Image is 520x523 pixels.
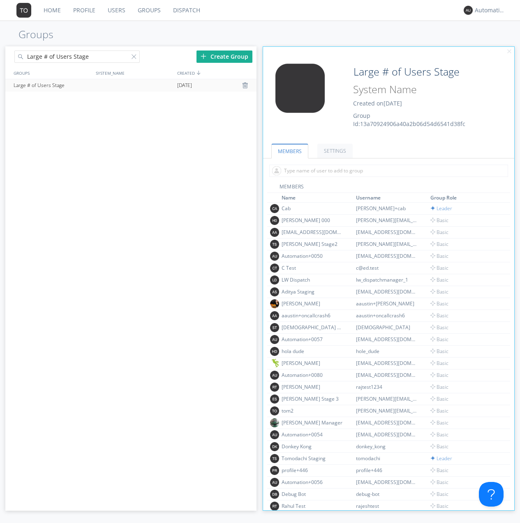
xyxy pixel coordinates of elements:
span: [DATE] [177,79,192,92]
div: Automation+0080 [282,372,343,378]
img: 373638.png [270,287,279,296]
span: Basic [430,300,448,307]
div: SYSTEM_NAME [94,67,176,79]
div: [PERSON_NAME] 000 [282,217,343,224]
div: [DEMOGRAPHIC_DATA] Test [282,324,343,331]
div: hole_dude [356,348,418,355]
img: 373638.png [270,275,279,284]
div: [PERSON_NAME] [282,383,343,390]
div: [DEMOGRAPHIC_DATA] [356,324,418,331]
div: Automation+0004 [475,6,506,14]
div: [PERSON_NAME][EMAIL_ADDRESS][DOMAIN_NAME] [356,395,418,402]
img: 373638.png [270,371,279,380]
div: CREATED [175,67,257,79]
div: [EMAIL_ADDRESS][DOMAIN_NAME] [356,252,418,259]
div: [EMAIL_ADDRESS][DOMAIN_NAME] [282,229,343,236]
div: [PERSON_NAME] [282,360,343,367]
span: Basic [430,360,448,367]
div: Automation+0054 [282,431,343,438]
img: plus.svg [201,53,206,59]
div: Create Group [196,50,252,63]
div: hola dude [282,348,343,355]
img: 373638.png [270,335,279,344]
iframe: Toggle Customer Support [479,482,504,507]
div: [EMAIL_ADDRESS][DOMAIN_NAME] [356,479,418,486]
img: 373638.png [270,490,279,499]
span: Basic [430,395,448,402]
span: Basic [430,479,448,486]
div: LW Dispatch [282,276,343,283]
div: donkey_kong [356,443,418,450]
div: aaustin+[PERSON_NAME] [356,300,418,307]
span: Basic [430,372,448,378]
span: Basic [430,491,448,498]
div: MEMBERS [267,183,510,193]
div: C Test [282,264,343,271]
span: Basic [430,431,448,438]
div: debug-bot [356,491,418,498]
div: [EMAIL_ADDRESS][DOMAIN_NAME] [356,360,418,367]
img: 373638.png [270,323,279,332]
img: a3b7bcca2bcb45b99072d328b7ccb61c [270,299,279,308]
img: cada21abab2f45a8aadceff203fa3660 [270,359,279,368]
div: tomodachi [356,455,418,462]
div: aaustin+oncallcrash6 [282,312,343,319]
span: Basic [430,312,448,319]
div: [PERSON_NAME][EMAIL_ADDRESS][DOMAIN_NAME] [356,217,418,224]
div: c@ed.test [356,264,418,271]
input: Search groups [14,50,140,63]
input: Group Name [350,64,483,80]
div: Aditya Staging [282,288,343,295]
img: 373638.png [269,64,331,113]
div: Tomodachi Staging [282,455,343,462]
img: 373638.png [270,454,279,463]
div: lw_dispatchmanager_1 [356,276,418,283]
span: Leader [430,455,452,462]
span: Basic [430,502,448,509]
span: Created on [353,99,402,107]
img: cancel.svg [506,49,512,55]
div: Debug Bot [282,491,343,498]
div: Cab [282,205,343,212]
div: Automation+0050 [282,252,343,259]
span: Basic [430,217,448,224]
th: Toggle SortBy [280,193,355,203]
img: 373638.png [270,406,279,415]
div: [PERSON_NAME] Stage 3 [282,395,343,402]
div: Automation+0056 [282,479,343,486]
span: Basic [430,252,448,259]
div: [EMAIL_ADDRESS][DOMAIN_NAME] [356,431,418,438]
span: Basic [430,241,448,248]
img: 373638.png [270,240,279,249]
img: 373638.png [270,478,279,487]
div: Rahul Test [282,502,343,509]
div: [EMAIL_ADDRESS][DOMAIN_NAME] [356,288,418,295]
img: 373638.png [270,264,279,273]
img: 373638.png [270,204,279,213]
div: [EMAIL_ADDRESS][DOMAIN_NAME] [356,336,418,343]
div: [PERSON_NAME] Manager [282,419,343,426]
th: Toggle SortBy [429,193,501,203]
div: profile+446 [356,467,418,474]
div: tom2 [282,407,343,414]
img: 373638.png [270,311,279,320]
div: [PERSON_NAME]+cab [356,205,418,212]
a: Large # of Users Stage[DATE] [5,79,257,92]
input: Type name of user to add to group [269,165,508,177]
a: MEMBERS [271,144,308,158]
div: Automation+0057 [282,336,343,343]
div: rajeshtest [356,502,418,509]
th: Toggle SortBy [355,193,429,203]
img: 373638.png [270,442,279,451]
input: System Name [350,82,483,97]
div: [PERSON_NAME] Stage2 [282,241,343,248]
img: 373638.png [270,347,279,356]
img: 373638.png [464,6,473,15]
span: [DATE] [384,99,402,107]
div: Donkey Kong [282,443,343,450]
img: 373638.png [270,216,279,225]
div: [PERSON_NAME][EMAIL_ADDRESS][DOMAIN_NAME] [356,241,418,248]
span: Basic [430,348,448,355]
span: Group Id: 13a70924906a40a2b06d54d6541d38fc [353,112,465,128]
img: 373638.png [270,430,279,439]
